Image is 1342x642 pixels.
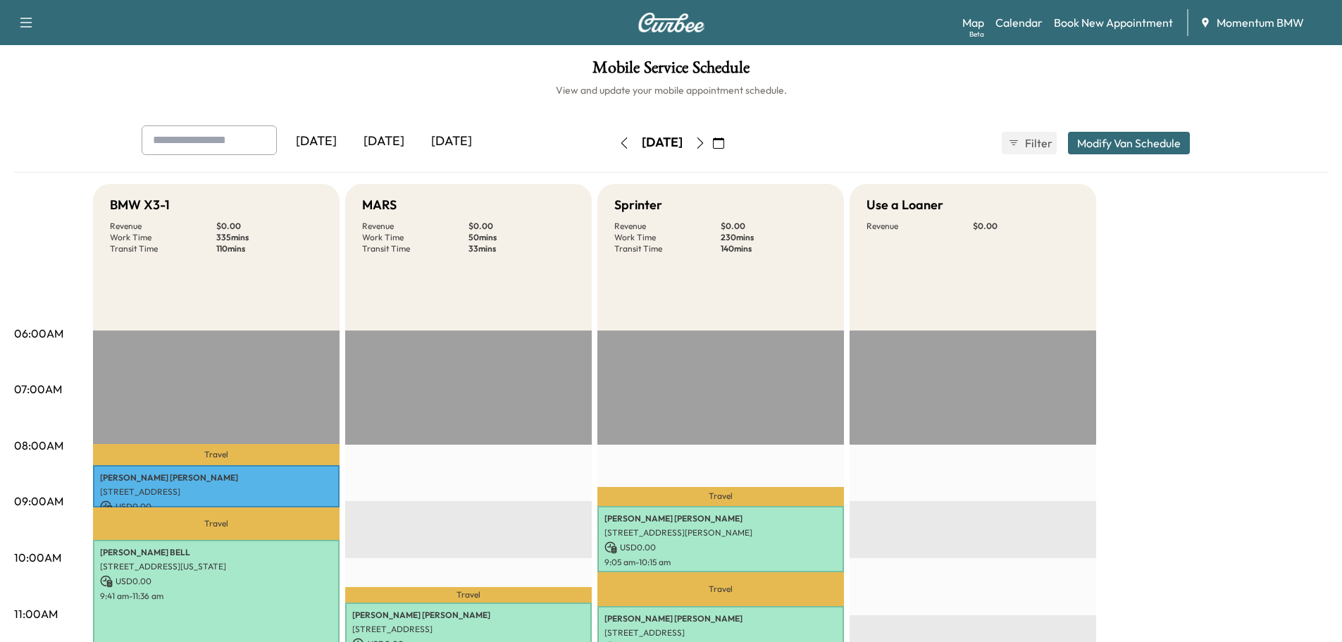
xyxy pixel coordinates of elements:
[597,572,844,606] p: Travel
[14,325,63,342] p: 06:00AM
[100,472,333,483] p: [PERSON_NAME] [PERSON_NAME]
[110,243,216,254] p: Transit Time
[866,195,943,215] h5: Use a Loaner
[362,221,468,232] p: Revenue
[352,610,585,621] p: [PERSON_NAME] [PERSON_NAME]
[100,547,333,558] p: [PERSON_NAME] BELL
[604,527,837,538] p: [STREET_ADDRESS][PERSON_NAME]
[216,243,323,254] p: 110 mins
[350,125,418,158] div: [DATE]
[216,232,323,243] p: 335 mins
[969,29,984,39] div: Beta
[282,125,350,158] div: [DATE]
[100,500,333,513] p: USD 0.00
[597,487,844,506] p: Travel
[14,549,61,566] p: 10:00AM
[100,486,333,498] p: [STREET_ADDRESS]
[100,561,333,572] p: [STREET_ADDRESS][US_STATE]
[614,195,662,215] h5: Sprinter
[642,134,683,152] div: [DATE]
[93,507,340,540] p: Travel
[614,232,721,243] p: Work Time
[352,624,585,635] p: [STREET_ADDRESS]
[1025,135,1050,152] span: Filter
[866,221,973,232] p: Revenue
[14,83,1328,97] h6: View and update your mobile appointment schedule.
[110,195,170,215] h5: BMW X3-1
[721,221,827,232] p: $ 0.00
[468,232,575,243] p: 50 mins
[100,575,333,588] p: USD 0.00
[110,221,216,232] p: Revenue
[93,444,340,465] p: Travel
[721,243,827,254] p: 140 mins
[604,613,837,624] p: [PERSON_NAME] [PERSON_NAME]
[468,243,575,254] p: 33 mins
[1217,14,1304,31] span: Momentum BMW
[14,59,1328,83] h1: Mobile Service Schedule
[14,605,58,622] p: 11:00AM
[14,493,63,510] p: 09:00AM
[362,195,397,215] h5: MARS
[362,232,468,243] p: Work Time
[721,232,827,243] p: 230 mins
[995,14,1043,31] a: Calendar
[1054,14,1173,31] a: Book New Appointment
[345,587,592,603] p: Travel
[638,13,705,32] img: Curbee Logo
[362,243,468,254] p: Transit Time
[110,232,216,243] p: Work Time
[1068,132,1190,154] button: Modify Van Schedule
[14,437,63,454] p: 08:00AM
[614,243,721,254] p: Transit Time
[468,221,575,232] p: $ 0.00
[604,513,837,524] p: [PERSON_NAME] [PERSON_NAME]
[1002,132,1057,154] button: Filter
[14,381,62,397] p: 07:00AM
[604,627,837,638] p: [STREET_ADDRESS]
[962,14,984,31] a: MapBeta
[973,221,1079,232] p: $ 0.00
[100,591,333,602] p: 9:41 am - 11:36 am
[418,125,485,158] div: [DATE]
[614,221,721,232] p: Revenue
[216,221,323,232] p: $ 0.00
[604,541,837,554] p: USD 0.00
[604,557,837,568] p: 9:05 am - 10:15 am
